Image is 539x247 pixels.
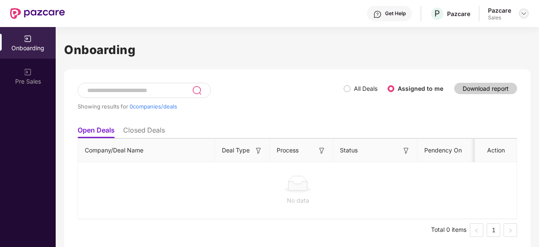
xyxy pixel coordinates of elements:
[373,10,382,19] img: svg+xml;base64,PHN2ZyBpZD0iSGVscC0zMngzMiIgeG1sbnM9Imh0dHA6Ly93d3cudzMub3JnLzIwMDAvc3ZnIiB3aWR0aD...
[254,147,263,155] img: svg+xml;base64,PHN2ZyB3aWR0aD0iMTYiIGhlaWdodD0iMTYiIHZpZXdCb3g9IjAgMCAxNiAxNiIgZmlsbD0ibm9uZSIgeG...
[78,103,344,110] div: Showing results for
[24,68,32,76] img: svg+xml;base64,PHN2ZyB3aWR0aD0iMjAiIGhlaWdodD0iMjAiIHZpZXdCb3g9IjAgMCAyMCAyMCIgZmlsbD0ibm9uZSIgeG...
[64,41,531,59] h1: Onboarding
[475,139,517,162] th: Action
[504,223,517,237] li: Next Page
[470,223,483,237] button: left
[434,8,440,19] span: P
[85,196,511,205] div: No data
[277,146,299,155] span: Process
[10,8,65,19] img: New Pazcare Logo
[470,223,483,237] li: Previous Page
[24,35,32,43] img: svg+xml;base64,PHN2ZyB3aWR0aD0iMjAiIGhlaWdodD0iMjAiIHZpZXdCb3g9IjAgMCAyMCAyMCIgZmlsbD0ibm9uZSIgeG...
[431,223,466,237] li: Total 0 items
[385,10,406,17] div: Get Help
[318,147,326,155] img: svg+xml;base64,PHN2ZyB3aWR0aD0iMTYiIGhlaWdodD0iMTYiIHZpZXdCb3g9IjAgMCAxNiAxNiIgZmlsbD0ibm9uZSIgeG...
[78,139,215,162] th: Company/Deal Name
[340,146,358,155] span: Status
[454,83,517,94] button: Download report
[474,228,479,233] span: left
[520,10,527,17] img: svg+xml;base64,PHN2ZyBpZD0iRHJvcGRvd24tMzJ4MzIiIHhtbG5zPSJodHRwOi8vd3d3LnczLm9yZy8yMDAwL3N2ZyIgd2...
[487,224,500,236] a: 1
[354,85,377,92] label: All Deals
[398,85,443,92] label: Assigned to me
[78,126,115,138] li: Open Deals
[424,146,462,155] span: Pendency On
[488,14,511,21] div: Sales
[222,146,250,155] span: Deal Type
[447,10,470,18] div: Pazcare
[488,6,511,14] div: Pazcare
[192,85,202,95] img: svg+xml;base64,PHN2ZyB3aWR0aD0iMjQiIGhlaWdodD0iMjUiIHZpZXdCb3g9IjAgMCAyNCAyNSIgZmlsbD0ibm9uZSIgeG...
[487,223,500,237] li: 1
[504,223,517,237] button: right
[508,228,513,233] span: right
[402,147,410,155] img: svg+xml;base64,PHN2ZyB3aWR0aD0iMTYiIGhlaWdodD0iMTYiIHZpZXdCb3g9IjAgMCAxNiAxNiIgZmlsbD0ibm9uZSIgeG...
[129,103,177,110] span: 0 companies/deals
[123,126,165,138] li: Closed Deals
